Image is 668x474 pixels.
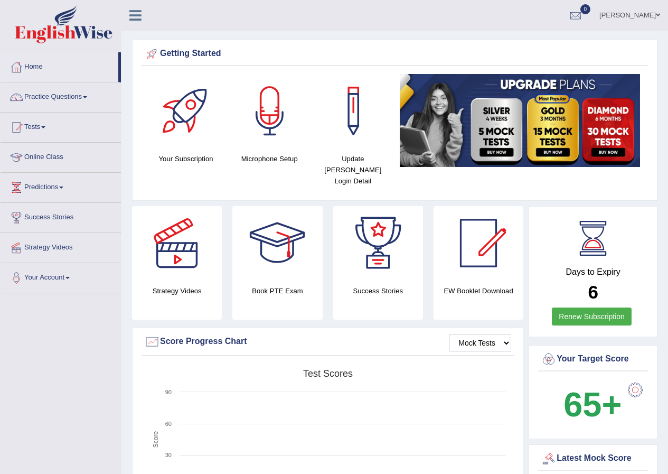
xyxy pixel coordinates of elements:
[144,334,511,350] div: Score Progress Chart
[588,282,598,302] b: 6
[165,421,172,427] text: 60
[541,267,645,277] h4: Days to Expiry
[541,351,645,367] div: Your Target Score
[144,46,645,62] div: Getting Started
[1,263,121,290] a: Your Account
[333,285,423,296] h4: Success Stories
[152,431,159,448] tspan: Score
[232,285,322,296] h4: Book PTE Exam
[165,389,172,395] text: 90
[1,143,121,169] a: Online Class
[1,52,118,79] a: Home
[149,153,222,164] h4: Your Subscription
[132,285,222,296] h4: Strategy Videos
[541,451,645,467] div: Latest Mock Score
[316,153,389,187] h4: Update [PERSON_NAME] Login Detail
[303,368,353,379] tspan: Test scores
[552,308,632,326] a: Renew Subscription
[400,74,640,167] img: small5.jpg
[1,203,121,229] a: Success Stories
[1,173,121,199] a: Predictions
[580,4,591,14] span: 0
[1,113,121,139] a: Tests
[233,153,306,164] h4: Microphone Setup
[165,452,172,458] text: 30
[563,385,622,424] b: 65+
[434,285,523,296] h4: EW Booklet Download
[1,82,121,109] a: Practice Questions
[1,233,121,259] a: Strategy Videos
